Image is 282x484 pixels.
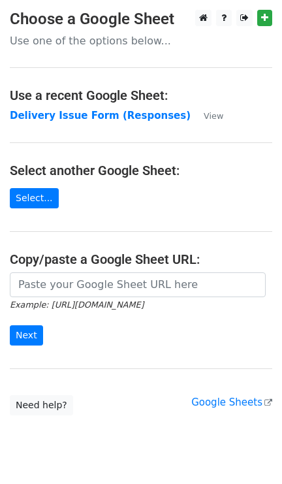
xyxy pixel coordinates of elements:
[10,325,43,346] input: Next
[10,272,266,297] input: Paste your Google Sheet URL here
[204,111,223,121] small: View
[191,110,223,121] a: View
[10,163,272,178] h4: Select another Google Sheet:
[10,395,73,415] a: Need help?
[10,10,272,29] h3: Choose a Google Sheet
[10,251,272,267] h4: Copy/paste a Google Sheet URL:
[191,396,272,408] a: Google Sheets
[10,88,272,103] h4: Use a recent Google Sheet:
[10,300,144,310] small: Example: [URL][DOMAIN_NAME]
[10,34,272,48] p: Use one of the options below...
[10,188,59,208] a: Select...
[10,110,191,121] a: Delivery Issue Form (Responses)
